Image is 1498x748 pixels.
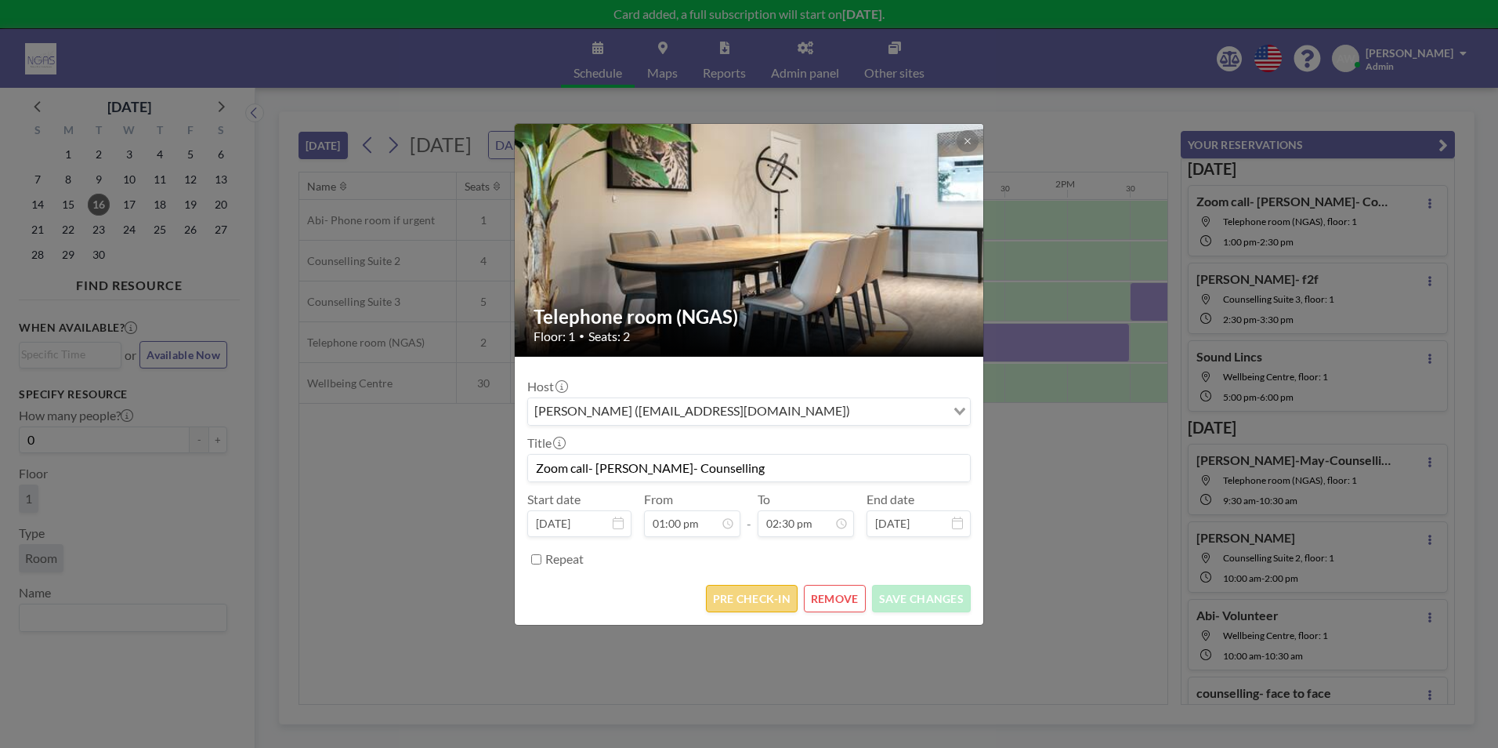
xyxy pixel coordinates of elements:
span: Seats: 2 [588,329,630,344]
span: [PERSON_NAME] ([EMAIL_ADDRESS][DOMAIN_NAME]) [531,401,853,422]
button: PRE CHECK-IN [706,585,798,612]
button: REMOVE [804,585,866,612]
label: To [758,492,770,507]
label: Title [527,435,564,451]
button: SAVE CHANGES [872,585,971,612]
span: - [747,497,751,532]
label: Repeat [545,551,584,567]
h2: Telephone room (NGAS) [534,305,966,329]
span: • [579,330,584,342]
div: Search for option [528,398,970,425]
label: End date [867,492,914,507]
label: From [644,492,673,507]
img: 537.jpg [515,83,985,397]
input: Search for option [855,401,944,422]
input: (No title) [528,455,970,481]
label: Start date [527,492,581,507]
label: Host [527,379,566,394]
span: Floor: 1 [534,329,575,344]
